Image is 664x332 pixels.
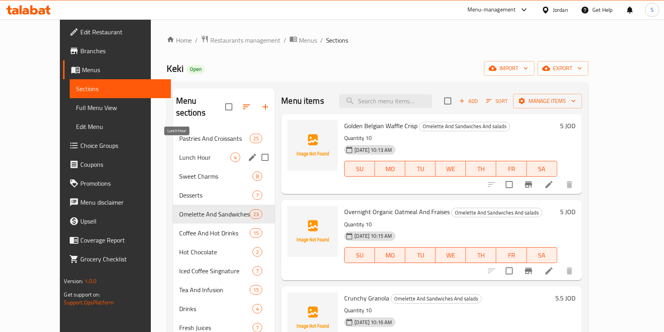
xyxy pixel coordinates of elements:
button: delete [560,175,579,194]
p: Quantity 10 [344,133,557,143]
span: 15 [250,229,262,237]
li: / [284,35,286,45]
button: FR [496,247,527,263]
button: Add section [256,97,275,116]
button: SU [344,161,375,177]
button: Branch-specific-item [519,261,538,280]
button: TH [466,247,496,263]
span: [DATE] 10:13 AM [351,146,395,154]
a: Full Menu View [70,98,171,117]
span: Select to update [501,263,517,279]
span: Coverage Report [80,235,165,245]
button: delete [560,261,579,280]
a: Promotions [63,174,171,193]
div: items [252,266,262,276]
span: WE [439,250,463,261]
a: Grocery Checklist [63,250,171,269]
div: items [252,247,262,257]
span: 7 [253,324,262,332]
button: Manage items [513,94,582,108]
span: Omelette And Sandwiches And salads [391,294,481,303]
button: Sort [484,95,510,107]
div: Lunch Hour4edit [173,148,275,167]
p: Quantity 10 [344,306,552,315]
div: Hot Chocolate2 [173,242,275,261]
span: Overnight Organic Oatmeal And Fraises [344,206,450,218]
span: WE [439,163,463,175]
span: TU [408,250,432,261]
h2: Menu sections [176,95,226,119]
h6: 5.5 JOD [556,293,576,304]
button: MO [375,161,405,177]
span: [DATE] 10:16 AM [351,319,395,326]
a: Upsell [63,212,171,231]
button: TU [405,161,436,177]
span: Branches [80,46,165,56]
div: items [252,304,262,313]
span: Open [187,66,205,73]
span: Upsell [80,216,165,226]
div: items [230,153,240,162]
span: Pastries And Croissants [179,134,250,143]
span: Hot Chocolate [179,247,253,257]
span: Menus [299,35,317,45]
span: 25 [250,135,262,142]
div: Drinks4 [173,299,275,318]
span: SA [530,163,554,175]
div: Omelette And Sandwiches And salads [179,209,250,219]
span: export [544,63,582,73]
span: Omelette And Sandwiches And salads [452,208,542,217]
a: Edit Restaurant [63,22,171,41]
button: TH [466,161,496,177]
a: Menus [289,35,317,45]
span: Edit Menu [76,122,165,131]
span: Add [458,97,479,106]
span: Promotions [80,179,165,188]
span: Omelette And Sandwiches And salads [419,122,510,131]
a: Menu disclaimer [63,193,171,212]
a: Support.OpsPlatform [64,297,114,308]
div: items [250,228,262,238]
span: Tea And Infusion [179,285,250,295]
span: Iced Coffee Singnature [179,266,253,276]
a: Restaurants management [201,35,280,45]
div: Omelette And Sandwiches And salads [451,208,542,217]
span: Menu disclaimer [80,198,165,207]
span: Drinks [179,304,253,313]
span: Sweet Charms [179,172,253,181]
span: SA [530,250,554,261]
span: import [490,63,528,73]
span: Grocery Checklist [80,254,165,264]
span: Select section [440,93,456,109]
button: Branch-specific-item [519,175,538,194]
div: Desserts7 [173,186,275,205]
li: / [195,35,198,45]
span: 7 [253,192,262,199]
span: Desserts [179,190,253,200]
span: 4 [253,305,262,313]
div: Pastries And Croissants25 [173,129,275,148]
div: Omelette And Sandwiches And salads23 [173,205,275,224]
button: Add [456,95,481,107]
span: 4 [231,154,240,161]
h2: Menu items [281,95,324,107]
div: items [250,285,262,295]
button: WE [436,247,466,263]
a: Home [167,35,192,45]
div: items [252,172,262,181]
span: 1.0.0 [85,276,97,286]
nav: breadcrumb [167,35,588,45]
span: Lunch Hour [179,153,231,162]
button: WE [436,161,466,177]
span: TH [469,163,493,175]
span: Keki [167,60,184,77]
span: Sort sections [237,97,256,116]
div: Coffee And Hot Drinks15 [173,224,275,242]
span: Full Menu View [76,103,165,112]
